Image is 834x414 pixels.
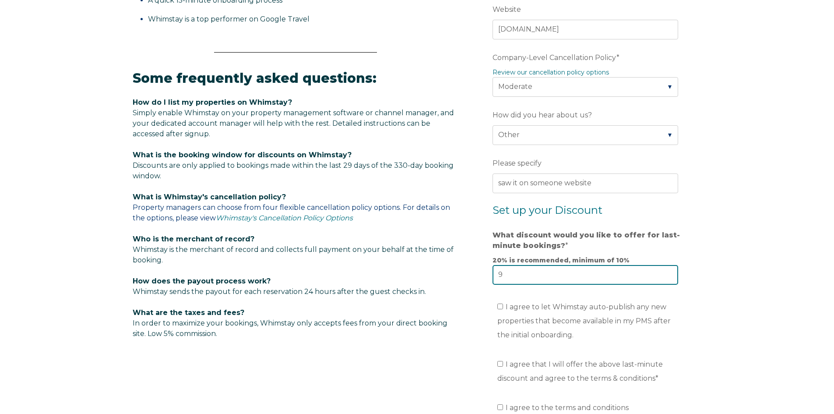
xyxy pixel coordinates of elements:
[497,404,503,410] input: I agree to the terms and conditionsRead Full Terms and Conditions
[497,361,503,367] input: I agree that I will offer the above last-minute discount and agree to the terms & conditions*
[493,256,630,264] strong: 20% is recommended, minimum of 10%
[493,3,521,16] span: Website
[133,245,454,264] span: Whimstay is the merchant of record and collects full payment on your behalf at the time of booking.
[497,303,671,339] span: I agree to let Whimstay auto-publish any new properties that become available in my PMS after the...
[493,68,609,76] a: Review our cancellation policy options
[497,304,503,309] input: I agree to let Whimstay auto-publish any new properties that become available in my PMS after the...
[493,51,616,64] span: Company-Level Cancellation Policy
[133,151,352,159] span: What is the booking window for discounts on Whimstay?
[497,360,663,382] span: I agree that I will offer the above last-minute discount and agree to the terms & conditions
[133,192,458,223] p: Property managers can choose from four flexible cancellation policy options. For details on the o...
[493,156,542,170] span: Please specify
[133,98,292,106] span: How do I list my properties on Whimstay?
[133,235,254,243] span: Who is the merchant of record?
[493,204,602,216] span: Set up your Discount
[216,214,353,222] a: Whimstay's Cancellation Policy Options
[493,108,592,122] span: How did you hear about us?
[148,15,310,23] span: Whimstay is a top performer on Google Travel
[133,161,454,180] span: Discounts are only applied to bookings made within the last 29 days of the 330-day booking window.
[133,287,426,296] span: Whimstay sends the payout for each reservation 24 hours after the guest checks in.
[133,277,271,285] span: How does the payout process work?
[133,308,244,317] span: What are the taxes and fees?
[133,70,377,86] span: Some frequently asked questions:
[133,109,454,138] span: Simply enable Whimstay on your property management software or channel manager, and your dedicate...
[133,193,286,201] span: What is Whimstay's cancellation policy?
[493,231,680,250] strong: What discount would you like to offer for last-minute bookings?
[133,308,447,338] span: In order to maximize your bookings, Whimstay only accepts fees from your direct booking site. Low...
